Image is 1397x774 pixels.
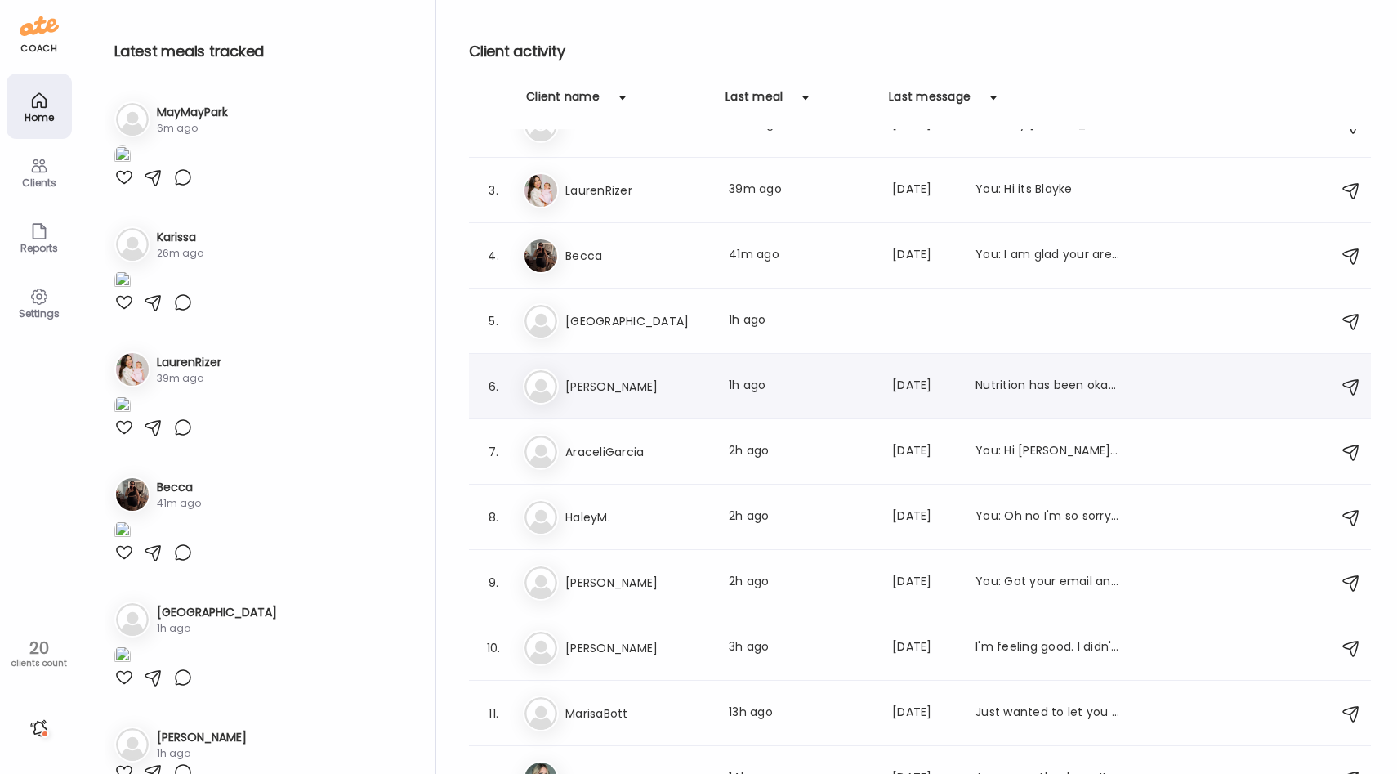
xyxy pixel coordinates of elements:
div: 13h ago [729,704,873,723]
div: 1h ago [157,746,247,761]
div: coach [20,42,57,56]
img: bg-avatar-default.svg [524,370,557,403]
div: [DATE] [892,246,956,266]
h3: MayMayPark [157,104,228,121]
div: 3. [484,181,503,200]
div: 9. [484,573,503,593]
div: 2h ago [729,508,873,527]
div: Reports [10,243,69,253]
div: Home [10,112,69,123]
div: 20 [6,638,72,658]
div: Client name [526,88,600,114]
div: [DATE] [892,573,956,593]
img: bg-avatar-default.svg [116,228,149,261]
h3: Karissa [157,229,203,246]
h3: LaurenRizer [157,354,221,371]
div: 6m ago [157,121,228,136]
h2: Latest meals tracked [114,39,409,64]
h3: [PERSON_NAME] [565,377,709,396]
img: bg-avatar-default.svg [524,566,557,599]
div: Nutrition has been okay I definitely could have done some more prep before leaving town to have s... [975,377,1119,396]
img: images%2FejAg9vQKmVcM4KsorQEpoKZ7CVx1%2FskofwFAhrWAr1gkdtjPY%2FtaIMhQalXG0dv7nBJoUt_1080 [114,646,131,668]
div: 4. [484,246,503,266]
h3: Becca [157,479,201,496]
h3: [GEOGRAPHIC_DATA] [157,604,277,621]
img: bg-avatar-default.svg [524,305,557,338]
img: bg-avatar-default.svg [116,603,149,636]
h3: [GEOGRAPHIC_DATA] [565,311,709,331]
div: 5. [484,311,503,331]
div: 2h ago [729,573,873,593]
div: [DATE] [892,508,956,527]
img: ate [20,13,59,39]
h3: HaleyM. [565,508,709,527]
img: bg-avatar-default.svg [524,501,557,534]
h3: MarisaBott [565,704,709,723]
h2: Client activity [469,39,1371,64]
div: 1h ago [729,311,873,331]
h3: Becca [565,246,709,266]
div: Just wanted to let you know the recipes so far for this week have been 10/10! [975,704,1119,723]
h3: LaurenRizer [565,181,709,200]
img: bg-avatar-default.svg [524,632,557,664]
div: 39m ago [157,371,221,386]
div: 2h ago [729,442,873,462]
img: avatars%2Fs1gqFFyE3weG4SRt33j8CijX2Xf1 [524,174,557,207]
h3: [PERSON_NAME] [157,729,247,746]
div: 1h ago [157,621,277,636]
img: images%2Fs1gqFFyE3weG4SRt33j8CijX2Xf1%2F2wZoltreptxIUvLf7zji%2FQJsKeMWgl5Wx8z2G0MYh_1080 [114,396,131,418]
div: clients count [6,658,72,669]
div: [DATE] [892,181,956,200]
img: avatars%2Fs1gqFFyE3weG4SRt33j8CijX2Xf1 [116,353,149,386]
img: bg-avatar-default.svg [524,697,557,730]
div: Settings [10,308,69,319]
div: 26m ago [157,246,203,261]
div: 8. [484,508,503,527]
div: 3h ago [729,638,873,658]
div: [DATE] [892,442,956,462]
div: You: Oh no I'm so sorry to hear about your stomach issues!! I am glad you are feeling better [975,508,1119,527]
div: 41m ago [729,246,873,266]
img: images%2FvTftA8v5t4PJ4mYtYO3Iw6ljtGM2%2FIYg4xOqu7SqSYg9oR9UV%2FZgUm0f1dpSMRG0d8OHUy_1080 [114,521,131,543]
div: You: Hi [PERSON_NAME]! Remember to log your food :) [975,442,1119,462]
img: images%2FNyLf4wViYihQqkpcQ3efeS4lZeI2%2FXpSktP21s2o5uK5yITvr%2Fk7YpG9LPGD46liVlACyE_1080 [114,145,131,168]
div: 6. [484,377,503,396]
div: You: Hi its Blayke [975,181,1119,200]
div: 11. [484,704,503,723]
div: 1h ago [729,377,873,396]
h3: [PERSON_NAME] [565,573,709,593]
div: [DATE] [892,704,956,723]
img: bg-avatar-default.svg [116,103,149,136]
img: avatars%2FvTftA8v5t4PJ4mYtYO3Iw6ljtGM2 [116,478,149,511]
div: Clients [10,177,69,188]
div: [DATE] [892,638,956,658]
div: You: I am glad your are feeling satisfied and guilt-free with your food! Keep it up :) [975,246,1119,266]
div: You: Got your email and I am happy to hear that it is going so well. Let's keep up the good work ... [975,573,1119,593]
img: bg-avatar-default.svg [116,728,149,761]
div: 41m ago [157,496,201,511]
h3: [PERSON_NAME] [565,638,709,658]
div: I'm feeling good. I didn't log anything [DATE] but I was doing so much that it was just mainly sn... [975,638,1119,658]
div: Last meal [725,88,783,114]
div: [DATE] [892,377,956,396]
div: 39m ago [729,181,873,200]
img: bg-avatar-default.svg [524,436,557,468]
img: images%2FaUl2YZnyKlU6aR8NDJptNbXyT982%2F5JkZYws0AlITQTFOEOoP%2Fukfbe264YNGRLTjYwphR_1080 [114,271,131,293]
div: 10. [484,638,503,658]
div: Last message [889,88,971,114]
h3: AraceliGarcia [565,442,709,462]
div: 7. [484,442,503,462]
img: avatars%2FvTftA8v5t4PJ4mYtYO3Iw6ljtGM2 [524,239,557,272]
